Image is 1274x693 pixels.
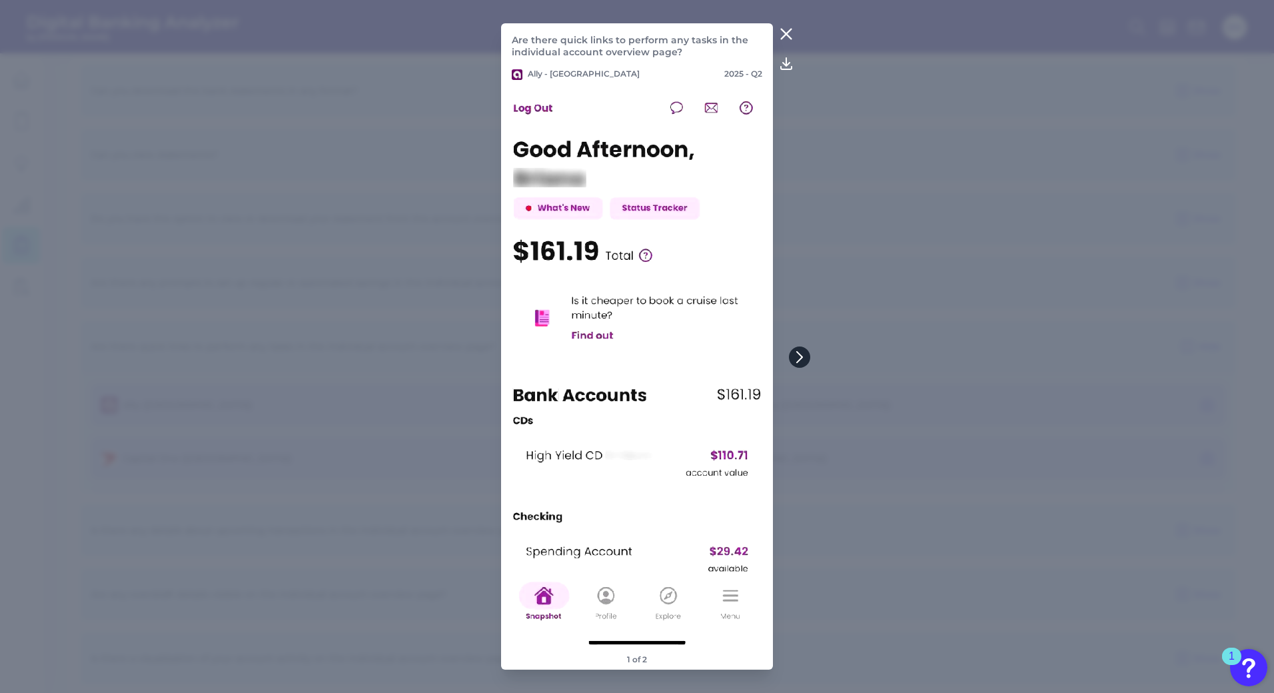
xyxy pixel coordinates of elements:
[512,69,522,80] img: Ally
[512,34,762,58] p: Are there quick links to perform any tasks in the individual account overview page?
[501,85,773,649] img: 5672-01-MS-Q2-2025-Ally.png
[724,69,762,80] p: 2025 - Q2
[622,649,652,670] footer: 1 of 2
[1229,656,1235,674] div: 1
[1230,649,1267,686] button: Open Resource Center, 1 new notification
[512,69,640,80] p: Ally - [GEOGRAPHIC_DATA]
